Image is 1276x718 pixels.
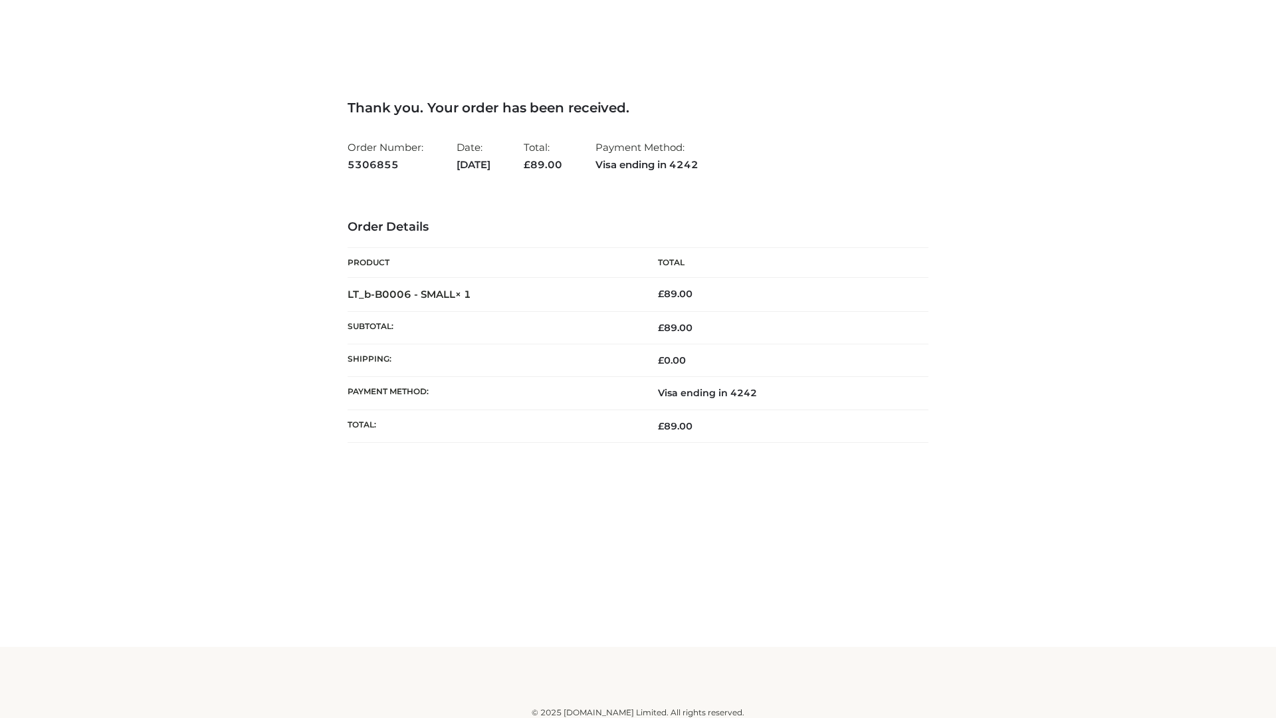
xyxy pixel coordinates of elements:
span: 89.00 [658,322,692,334]
bdi: 0.00 [658,354,686,366]
h3: Thank you. Your order has been received. [348,100,928,116]
li: Date: [457,136,490,176]
th: Subtotal: [348,311,638,344]
span: £ [524,158,530,171]
span: 89.00 [524,158,562,171]
th: Total [638,248,928,278]
span: £ [658,288,664,300]
th: Product [348,248,638,278]
bdi: 89.00 [658,288,692,300]
th: Shipping: [348,344,638,377]
th: Total: [348,410,638,442]
h3: Order Details [348,220,928,235]
span: 89.00 [658,420,692,432]
li: Payment Method: [595,136,698,176]
span: £ [658,354,664,366]
td: Visa ending in 4242 [638,377,928,410]
th: Payment method: [348,377,638,410]
span: £ [658,322,664,334]
strong: Visa ending in 4242 [595,156,698,174]
li: Order Number: [348,136,423,176]
strong: 5306855 [348,156,423,174]
strong: [DATE] [457,156,490,174]
strong: LT_b-B0006 - SMALL [348,288,471,300]
li: Total: [524,136,562,176]
strong: × 1 [455,288,471,300]
span: £ [658,420,664,432]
